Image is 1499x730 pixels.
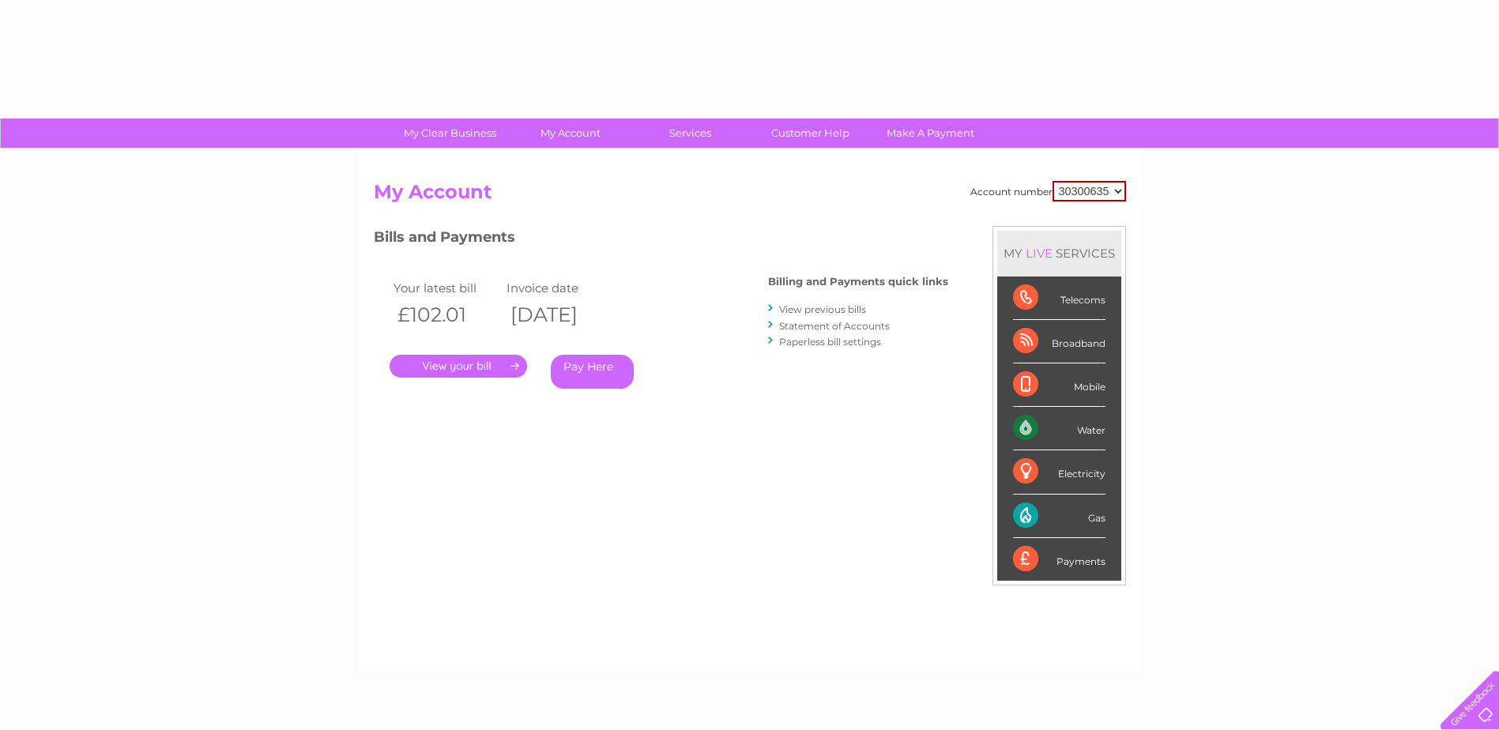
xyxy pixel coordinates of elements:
[1013,320,1105,363] div: Broadband
[390,299,503,331] th: £102.01
[503,277,616,299] td: Invoice date
[1013,495,1105,538] div: Gas
[385,119,515,148] a: My Clear Business
[779,303,866,315] a: View previous bills
[768,276,948,288] h4: Billing and Payments quick links
[997,231,1121,276] div: MY SERVICES
[505,119,635,148] a: My Account
[625,119,755,148] a: Services
[779,336,881,348] a: Paperless bill settings
[374,226,948,254] h3: Bills and Payments
[1013,363,1105,407] div: Mobile
[1013,407,1105,450] div: Water
[1013,277,1105,320] div: Telecoms
[374,181,1126,211] h2: My Account
[779,320,890,332] a: Statement of Accounts
[745,119,876,148] a: Customer Help
[865,119,996,148] a: Make A Payment
[390,277,503,299] td: Your latest bill
[1013,538,1105,581] div: Payments
[1023,246,1056,261] div: LIVE
[970,181,1126,201] div: Account number
[390,355,527,378] a: .
[503,299,616,331] th: [DATE]
[1013,450,1105,494] div: Electricity
[551,355,634,389] a: Pay Here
